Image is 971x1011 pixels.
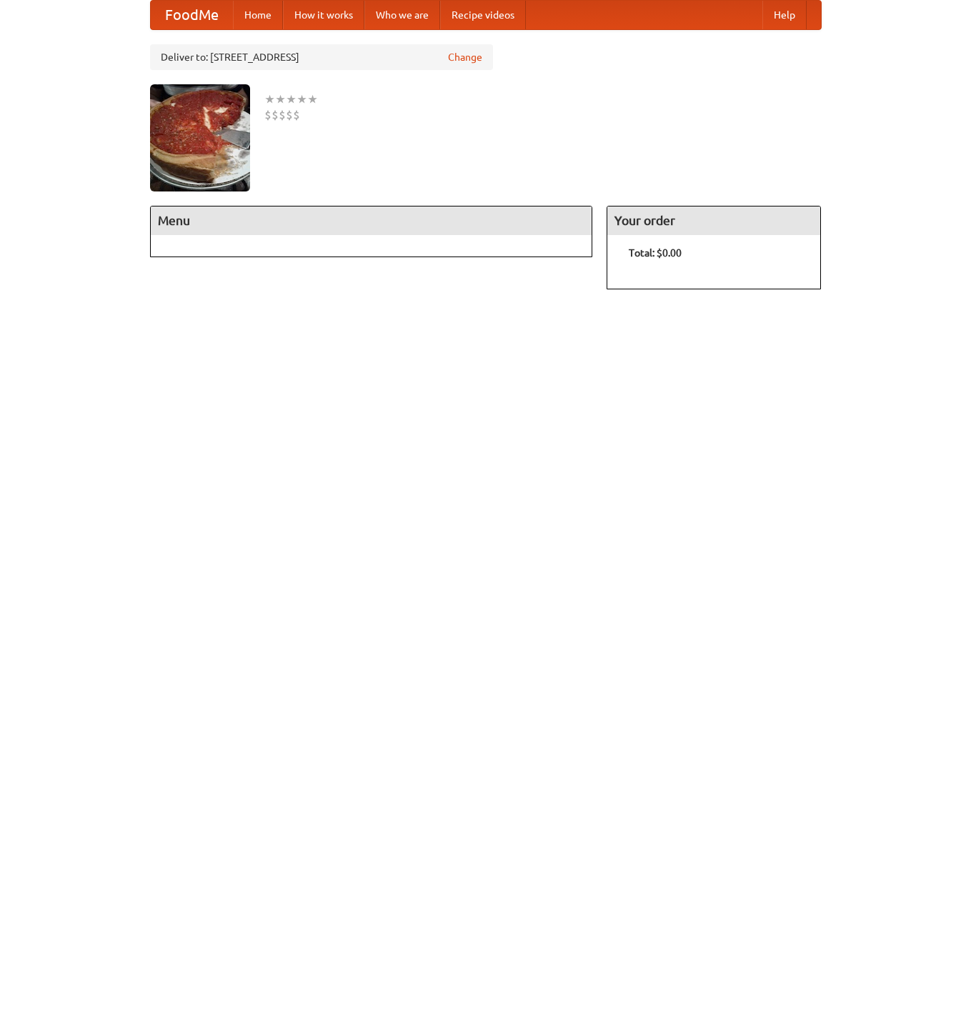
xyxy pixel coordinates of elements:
li: $ [264,107,272,123]
a: Home [233,1,283,29]
b: Total: $0.00 [629,247,682,259]
img: angular.jpg [150,84,250,191]
li: ★ [307,91,318,107]
a: Recipe videos [440,1,526,29]
li: $ [286,107,293,123]
li: $ [272,107,279,123]
li: ★ [275,91,286,107]
a: Help [762,1,807,29]
a: Who we are [364,1,440,29]
h4: Your order [607,206,820,235]
li: ★ [297,91,307,107]
li: ★ [264,91,275,107]
div: Deliver to: [STREET_ADDRESS] [150,44,493,70]
li: ★ [286,91,297,107]
li: $ [279,107,286,123]
a: How it works [283,1,364,29]
a: Change [448,50,482,64]
a: FoodMe [151,1,233,29]
li: $ [293,107,300,123]
h4: Menu [151,206,592,235]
